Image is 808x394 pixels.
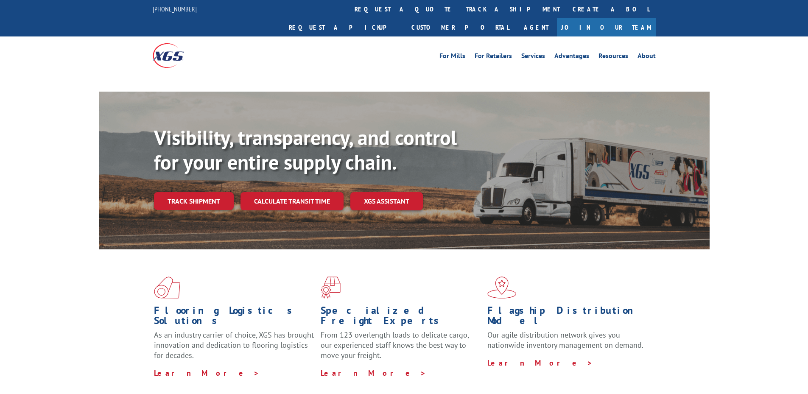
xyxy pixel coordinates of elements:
[598,53,628,62] a: Resources
[321,330,481,368] p: From 123 overlength loads to delicate cargo, our experienced staff knows the best way to move you...
[154,277,180,299] img: xgs-icon-total-supply-chain-intelligence-red
[521,53,545,62] a: Services
[637,53,656,62] a: About
[154,330,314,360] span: As an industry carrier of choice, XGS has brought innovation and dedication to flooring logistics...
[154,124,457,175] b: Visibility, transparency, and control for your entire supply chain.
[154,368,260,378] a: Learn More >
[487,305,648,330] h1: Flagship Distribution Model
[554,53,589,62] a: Advantages
[153,5,197,13] a: [PHONE_NUMBER]
[240,192,344,210] a: Calculate transit time
[405,18,515,36] a: Customer Portal
[321,305,481,330] h1: Specialized Freight Experts
[557,18,656,36] a: Join Our Team
[515,18,557,36] a: Agent
[475,53,512,62] a: For Retailers
[487,277,517,299] img: xgs-icon-flagship-distribution-model-red
[154,305,314,330] h1: Flooring Logistics Solutions
[439,53,465,62] a: For Mills
[282,18,405,36] a: Request a pickup
[154,192,234,210] a: Track shipment
[321,368,426,378] a: Learn More >
[487,358,593,368] a: Learn More >
[487,330,643,350] span: Our agile distribution network gives you nationwide inventory management on demand.
[321,277,341,299] img: xgs-icon-focused-on-flooring-red
[350,192,423,210] a: XGS ASSISTANT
